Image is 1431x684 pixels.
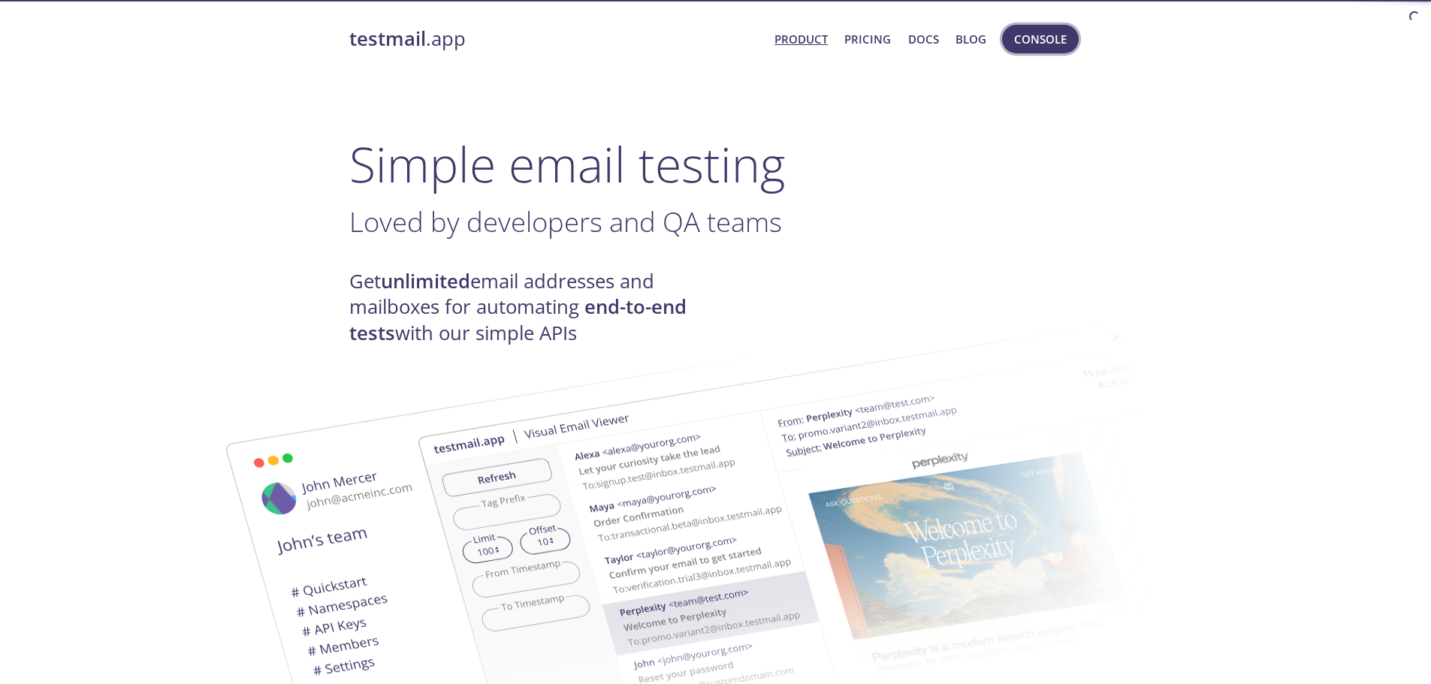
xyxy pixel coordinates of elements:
button: Console [1002,25,1079,53]
h4: Get email addresses and mailboxes for automating with our simple APIs [349,269,716,346]
a: testmail.app [349,26,763,52]
span: Console [1014,29,1067,49]
h1: Simple email testing [349,135,1082,193]
strong: unlimited [381,268,470,294]
a: Blog [956,29,986,49]
a: Product [774,29,828,49]
span: Loved by developers and QA teams [349,203,782,240]
a: Pricing [844,29,891,49]
strong: end-to-end tests [349,294,687,345]
a: Docs [908,29,939,49]
strong: testmail [349,26,426,52]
